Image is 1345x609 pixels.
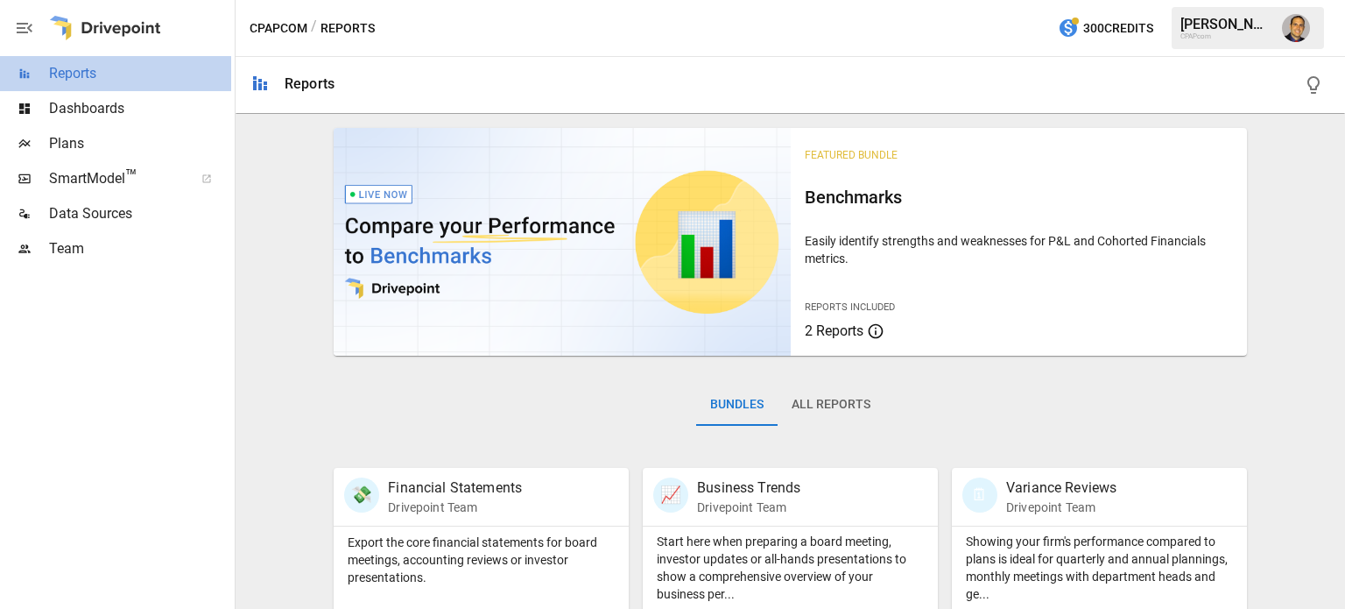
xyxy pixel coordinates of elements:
[805,232,1233,267] p: Easily identify strengths and weaknesses for P&L and Cohorted Financials metrics.
[805,149,898,161] span: Featured Bundle
[1051,12,1160,45] button: 300Credits
[1271,4,1320,53] button: Tom Gatto
[344,478,379,513] div: 💸
[653,478,688,513] div: 📈
[1083,18,1153,39] span: 300 Credits
[348,534,615,586] p: Export the core financial statements for board meetings, accounting reviews or investor presentat...
[1180,32,1271,40] div: CPAPcom
[334,128,790,356] img: video thumbnail
[49,133,231,154] span: Plans
[1180,16,1271,32] div: [PERSON_NAME]
[966,533,1233,603] p: Showing your firm's performance compared to plans is ideal for quarterly and annual plannings, mo...
[285,75,334,92] div: Reports
[311,18,317,39] div: /
[697,478,800,499] p: Business Trends
[778,384,884,426] button: All Reports
[1282,14,1310,42] img: Tom Gatto
[962,478,997,513] div: 🗓
[1006,478,1116,499] p: Variance Reviews
[805,322,863,339] span: 2 Reports
[1006,499,1116,516] p: Drivepoint Team
[49,98,231,119] span: Dashboards
[49,203,231,224] span: Data Sources
[49,63,231,84] span: Reports
[250,18,307,39] button: CPAPcom
[657,533,924,603] p: Start here when preparing a board meeting, investor updates or all-hands presentations to show a ...
[696,384,778,426] button: Bundles
[125,166,137,188] span: ™
[49,238,231,259] span: Team
[697,499,800,516] p: Drivepoint Team
[388,499,522,516] p: Drivepoint Team
[805,183,1233,211] h6: Benchmarks
[49,168,182,189] span: SmartModel
[805,301,895,313] span: Reports Included
[388,478,522,499] p: Financial Statements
